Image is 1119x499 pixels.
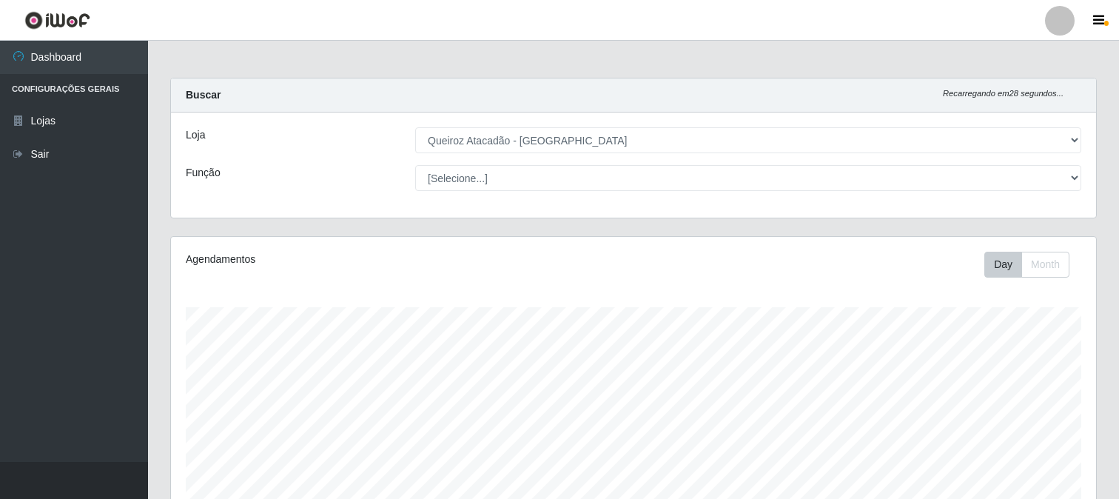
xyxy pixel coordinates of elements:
div: First group [984,252,1069,278]
strong: Buscar [186,89,221,101]
i: Recarregando em 28 segundos... [943,89,1063,98]
img: CoreUI Logo [24,11,90,30]
button: Month [1021,252,1069,278]
div: Toolbar with button groups [984,252,1081,278]
button: Day [984,252,1022,278]
label: Loja [186,127,205,143]
label: Função [186,165,221,181]
div: Agendamentos [186,252,546,267]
